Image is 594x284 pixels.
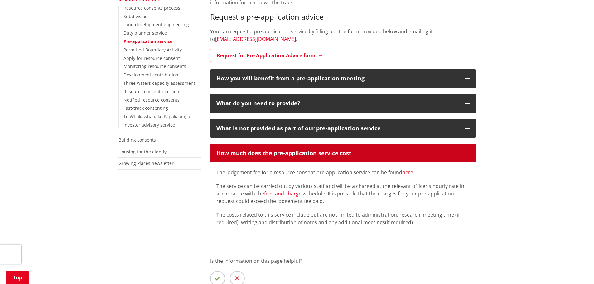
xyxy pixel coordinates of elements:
[215,36,296,42] a: [EMAIL_ADDRESS][DOMAIN_NAME]
[123,63,186,69] a: Monitoring resource consents
[210,69,476,88] button: How you will benefit from a pre-application meeting
[216,182,470,205] p: The service can be carried out by various staff and will be a charged at the relevant officer's h...
[216,169,470,176] p: The lodgement fee for a resource consent pre-application service can be found .
[216,125,458,132] div: What is not provided as part of our pre-application service
[210,119,476,138] button: What is not provided as part of our pre-application service
[216,150,458,156] div: How much does the pre-application service cost
[123,38,172,44] a: Pre-application service
[123,97,180,103] a: Notified resource consents
[6,271,29,284] a: Top
[210,144,476,163] button: How much does the pre-application service cost
[210,49,330,62] a: Request for Pre Application Advice form
[123,89,181,94] a: Resource consent decisions
[216,100,458,107] div: What do you need to provide?
[216,75,458,82] h3: How you will benefit from a pre-application meeting
[118,137,156,143] a: Building consents
[118,160,174,166] a: Growing Places newsletter
[123,113,190,119] a: Te Whakawhanake Papakaainga
[123,122,175,128] a: Investor advisory service
[123,80,195,86] a: Three waters capacity assessment
[210,28,476,43] p: You can request a pre-application service by filling out the form provided below and emailing it ...
[565,258,588,280] iframe: Messenger Launcher
[210,257,476,265] p: Is the information on this page helpful?
[123,22,189,27] a: Land development engineering
[123,30,167,36] a: Duty planner service
[264,190,304,197] a: fees and charges
[216,211,470,226] p: The costs related to this service include but are not limited to administration, research, meetin...
[210,12,476,22] h3: Request a pre-application advice
[123,105,168,111] a: Fast-track consenting
[118,149,167,155] a: Housing for the elderly
[123,13,148,19] a: Subdivision
[402,169,413,176] a: here
[123,47,182,53] a: Permitted Boundary Activity
[123,5,180,11] a: Resource consents process
[123,55,180,61] a: Apply for resource consent
[210,94,476,113] button: What do you need to provide?
[123,72,181,78] a: Development contributions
